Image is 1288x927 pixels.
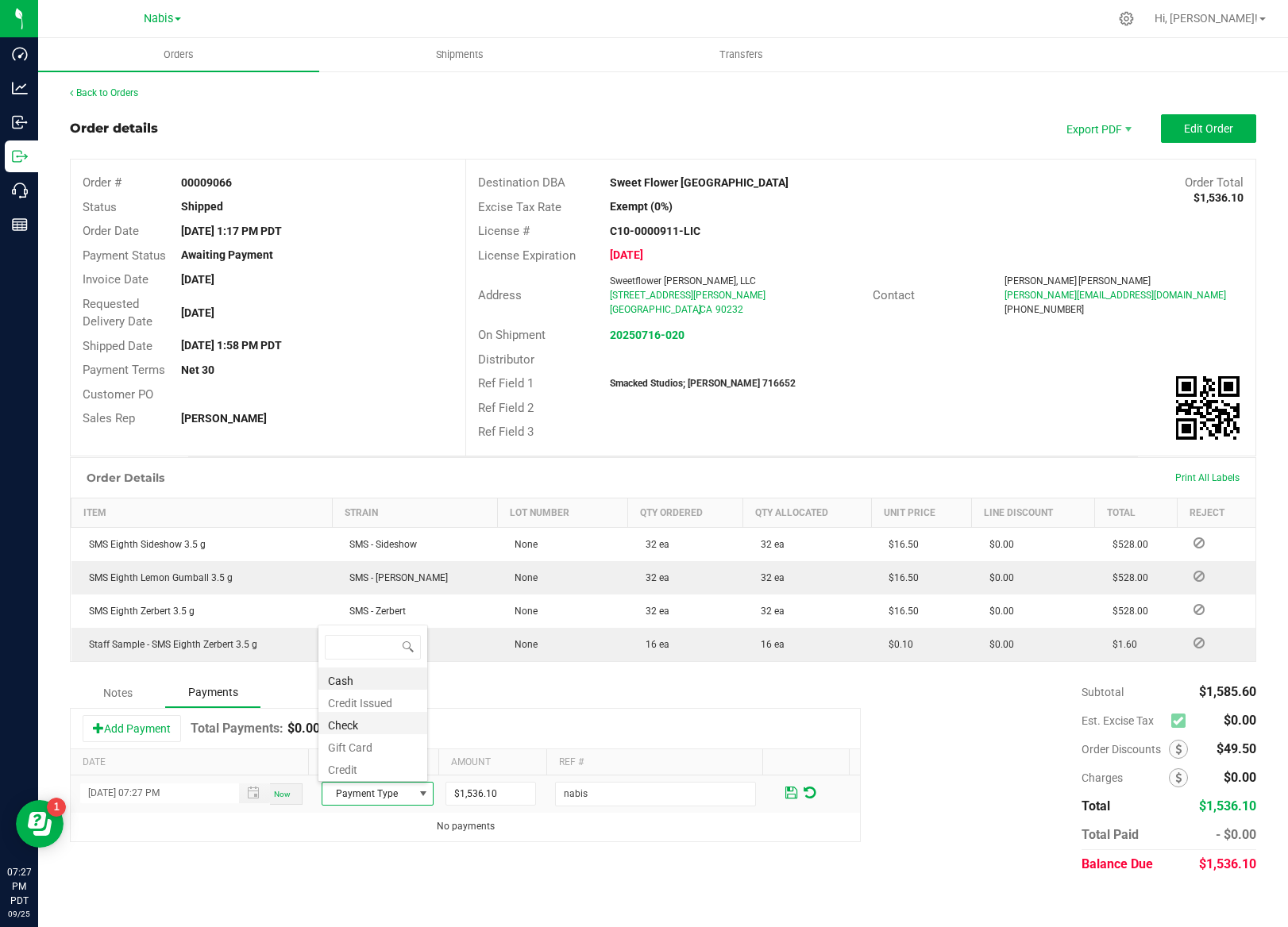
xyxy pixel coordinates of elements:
[1178,498,1255,527] th: Reject
[83,272,148,287] span: Invoice Date
[1155,12,1258,25] span: Hi, [PERSON_NAME]!
[873,288,915,302] span: Contact
[1194,191,1244,204] strong: $1,536.10
[144,12,173,25] span: Nabis
[478,352,534,367] span: Distributor
[70,87,138,98] a: Back to Orders
[753,606,785,617] span: 32 ea
[981,606,1014,617] span: $0.00
[12,80,28,96] inline-svg: Analytics
[610,176,789,189] strong: Sweet Flower [GEOGRAPHIC_DATA]
[1217,741,1256,756] span: $49.50
[81,606,195,617] span: SMS Eighth Zerbert 3.5 g
[1005,304,1084,315] span: [PHONE_NUMBER]
[239,783,270,803] span: Toggle popup
[165,678,260,708] div: Payments
[83,339,152,353] span: Shipped Date
[1187,605,1211,614] span: Reject Inventory
[871,498,971,527] th: Unit Price
[638,539,669,550] span: 32 ea
[1176,376,1240,440] qrcode: 00009066
[322,783,414,805] span: Payment Type
[478,248,576,263] span: License Expiration
[341,539,417,550] span: SMS - Sideshow
[478,328,546,342] span: On Shipment
[83,411,135,425] span: Sales Rep
[70,119,158,138] div: Order details
[507,572,538,583] span: None
[181,339,282,352] strong: [DATE] 1:58 PM PDT
[191,721,283,737] h1: Total Payments:
[181,306,214,319] strong: [DATE]
[881,572,919,583] span: $16.50
[753,539,785,550] span: 32 ea
[438,749,546,776] th: Amount
[1050,114,1145,143] li: Export PDF
[81,539,206,550] span: SMS Eighth Sideshow 3.5 g
[478,200,561,214] span: Excise Tax Rate
[181,225,282,237] strong: [DATE] 1:17 PM PDT
[743,498,872,527] th: Qty Allocated
[1105,572,1148,583] span: $528.00
[507,606,538,617] span: None
[287,721,320,737] p: $0.00
[181,176,232,189] strong: 00009066
[1184,122,1233,135] span: Edit Order
[181,273,214,286] strong: [DATE]
[610,378,796,389] strong: Smacked Studios; [PERSON_NAME] 716652
[1082,827,1139,842] span: Total Paid
[415,48,505,62] span: Shipments
[83,200,117,214] span: Status
[1171,710,1193,731] span: Calculate excise tax
[1105,639,1137,650] span: $1.60
[478,224,530,238] span: License #
[972,498,1095,527] th: Line Discount
[181,412,267,425] strong: [PERSON_NAME]
[610,200,673,213] strong: Exempt (0%)
[610,275,756,287] span: Sweetflower [PERSON_NAME], LLC
[83,387,153,402] span: Customer PO
[478,175,565,190] span: Destination DBA
[1187,638,1211,648] span: Reject Inventory
[478,425,534,439] span: Ref Field 3
[319,38,600,71] a: Shipments
[83,224,139,238] span: Order Date
[497,498,627,527] th: Lot Number
[181,200,223,213] strong: Shipped
[12,114,28,130] inline-svg: Inbound
[12,217,28,233] inline-svg: Reports
[71,749,308,776] th: Date
[610,225,700,237] strong: C10-0000911-LIC
[47,798,66,817] iframe: Resource center unread badge
[341,572,448,583] span: SMS - [PERSON_NAME]
[1105,539,1148,550] span: $528.00
[437,821,495,832] span: No payments
[1199,798,1256,814] span: $1,536.10
[1185,175,1244,190] span: Order Total
[1199,856,1256,871] span: $1,536.10
[1199,684,1256,699] span: $1,585.60
[1176,376,1240,440] img: Scan me!
[881,606,919,617] span: $16.50
[507,639,538,650] span: None
[1005,275,1077,287] span: [PERSON_NAME]
[478,376,534,390] span: Ref Field 1
[1082,771,1169,784] span: Charges
[1224,770,1256,785] span: $0.00
[1187,571,1211,581] span: Reject Inventory
[1082,714,1165,727] span: Est. Excise Tax
[80,783,222,803] input: Payment Datetime
[83,297,152,329] span: Requested Delivery Date
[181,248,273,261] strong: Awaiting Payment
[610,304,701,315] span: [GEOGRAPHIC_DATA]
[308,749,438,776] th: Method
[610,290,765,301] span: [STREET_ADDRESS][PERSON_NAME]
[83,715,181,742] button: Add Payment
[1082,798,1110,814] span: Total
[181,363,214,376] strong: Net 30
[1105,606,1148,617] span: $528.00
[638,572,669,583] span: 32 ea
[87,471,164,484] h1: Order Details
[628,498,743,527] th: Qty Ordered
